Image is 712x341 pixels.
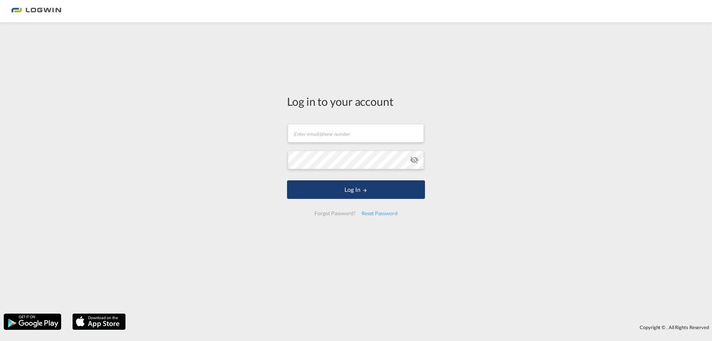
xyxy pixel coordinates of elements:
div: Copyright © . All Rights Reserved [129,321,712,334]
div: Forgot Password? [311,207,358,220]
input: Enter email/phone number [288,124,424,142]
div: Log in to your account [287,94,425,109]
div: Reset Password [359,207,400,220]
img: apple.png [72,313,126,331]
md-icon: icon-eye-off [410,155,419,164]
img: 2761ae10d95411efa20a1f5e0282d2d7.png [11,3,61,20]
button: LOGIN [287,180,425,199]
img: google.png [3,313,62,331]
